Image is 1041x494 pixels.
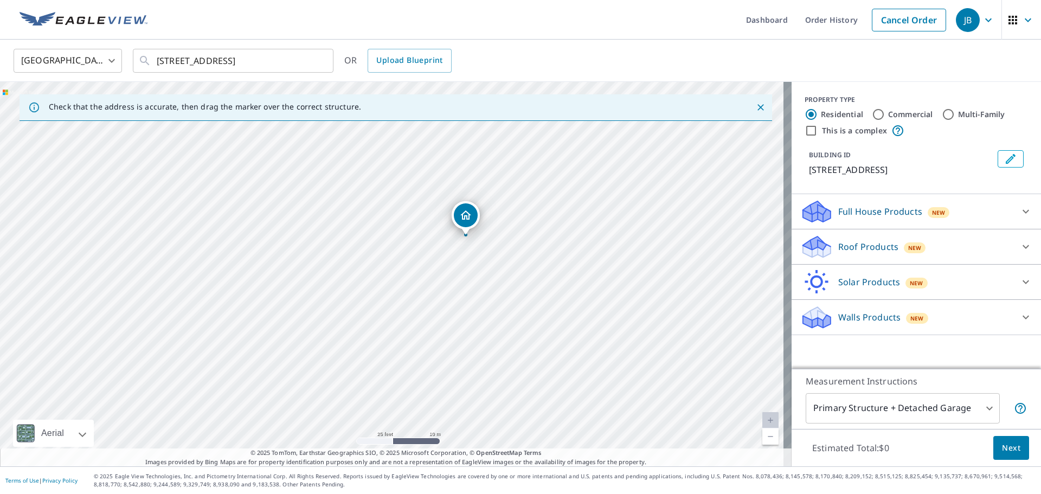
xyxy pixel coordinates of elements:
p: © 2025 Eagle View Technologies, Inc. and Pictometry International Corp. All Rights Reserved. Repo... [94,472,1036,489]
a: Terms [524,448,542,457]
div: Roof ProductsNew [800,234,1032,260]
p: Estimated Total: $0 [804,436,898,460]
span: New [910,314,924,323]
label: This is a complex [822,125,887,136]
label: Residential [821,109,863,120]
span: Upload Blueprint [376,54,442,67]
div: Walls ProductsNew [800,304,1032,330]
a: Current Level 20, Zoom Out [762,428,779,445]
p: [STREET_ADDRESS] [809,163,993,176]
p: Check that the address is accurate, then drag the marker over the correct structure. [49,102,361,112]
div: Primary Structure + Detached Garage [806,393,1000,424]
a: Cancel Order [872,9,946,31]
p: Walls Products [838,311,901,324]
div: Dropped pin, building 1, Residential property, 532 10th St Burlington, CO 80807 [452,201,480,235]
button: Close [754,100,768,114]
div: PROPERTY TYPE [805,95,1028,105]
div: Full House ProductsNew [800,198,1032,224]
a: Terms of Use [5,477,39,484]
p: | [5,477,78,484]
span: New [908,243,922,252]
p: Measurement Instructions [806,375,1027,388]
span: New [932,208,946,217]
input: Search by address or latitude-longitude [157,46,311,76]
img: EV Logo [20,12,147,28]
div: [GEOGRAPHIC_DATA] [14,46,122,76]
span: New [910,279,923,287]
p: Roof Products [838,240,898,253]
button: Edit building 1 [998,150,1024,168]
span: Next [1002,441,1020,455]
a: Upload Blueprint [368,49,451,73]
div: Solar ProductsNew [800,269,1032,295]
div: JB [956,8,980,32]
div: Aerial [38,420,67,447]
p: BUILDING ID [809,150,851,159]
a: Current Level 20, Zoom In Disabled [762,412,779,428]
span: © 2025 TomTom, Earthstar Geographics SIO, © 2025 Microsoft Corporation, © [250,448,542,458]
label: Commercial [888,109,933,120]
div: OR [344,49,452,73]
label: Multi-Family [958,109,1005,120]
p: Solar Products [838,275,900,288]
div: Aerial [13,420,94,447]
span: Your report will include the primary structure and a detached garage if one exists. [1014,402,1027,415]
p: Full House Products [838,205,922,218]
a: OpenStreetMap [476,448,522,457]
a: Privacy Policy [42,477,78,484]
button: Next [993,436,1029,460]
